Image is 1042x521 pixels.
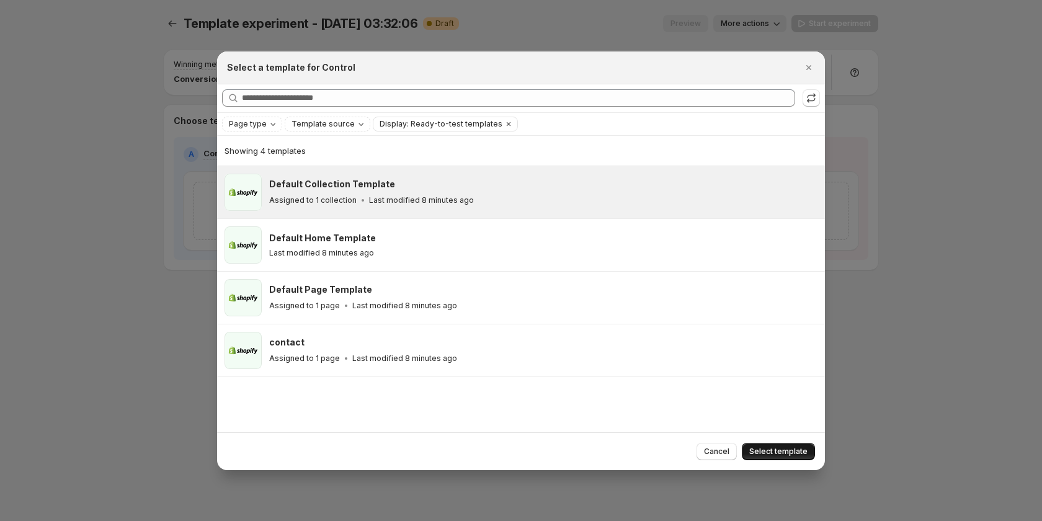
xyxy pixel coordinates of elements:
[227,61,355,74] h2: Select a template for Control
[373,117,502,131] button: Display: Ready-to-test templates
[225,174,262,211] img: Default Collection Template
[269,336,305,349] h3: contact
[269,195,357,205] p: Assigned to 1 collection
[269,301,340,311] p: Assigned to 1 page
[742,443,815,460] button: Select template
[369,195,474,205] p: Last modified 8 minutes ago
[225,332,262,369] img: contact
[229,119,267,129] span: Page type
[269,248,374,258] p: Last modified 8 minutes ago
[223,117,282,131] button: Page type
[800,59,817,76] button: Close
[269,232,376,244] h3: Default Home Template
[269,178,395,190] h3: Default Collection Template
[225,226,262,264] img: Default Home Template
[749,447,808,456] span: Select template
[225,146,306,156] span: Showing 4 templates
[269,283,372,296] h3: Default Page Template
[225,279,262,316] img: Default Page Template
[269,354,340,363] p: Assigned to 1 page
[285,117,370,131] button: Template source
[502,117,515,131] button: Clear
[704,447,729,456] span: Cancel
[352,354,457,363] p: Last modified 8 minutes ago
[380,119,502,129] span: Display: Ready-to-test templates
[697,443,737,460] button: Cancel
[352,301,457,311] p: Last modified 8 minutes ago
[292,119,355,129] span: Template source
